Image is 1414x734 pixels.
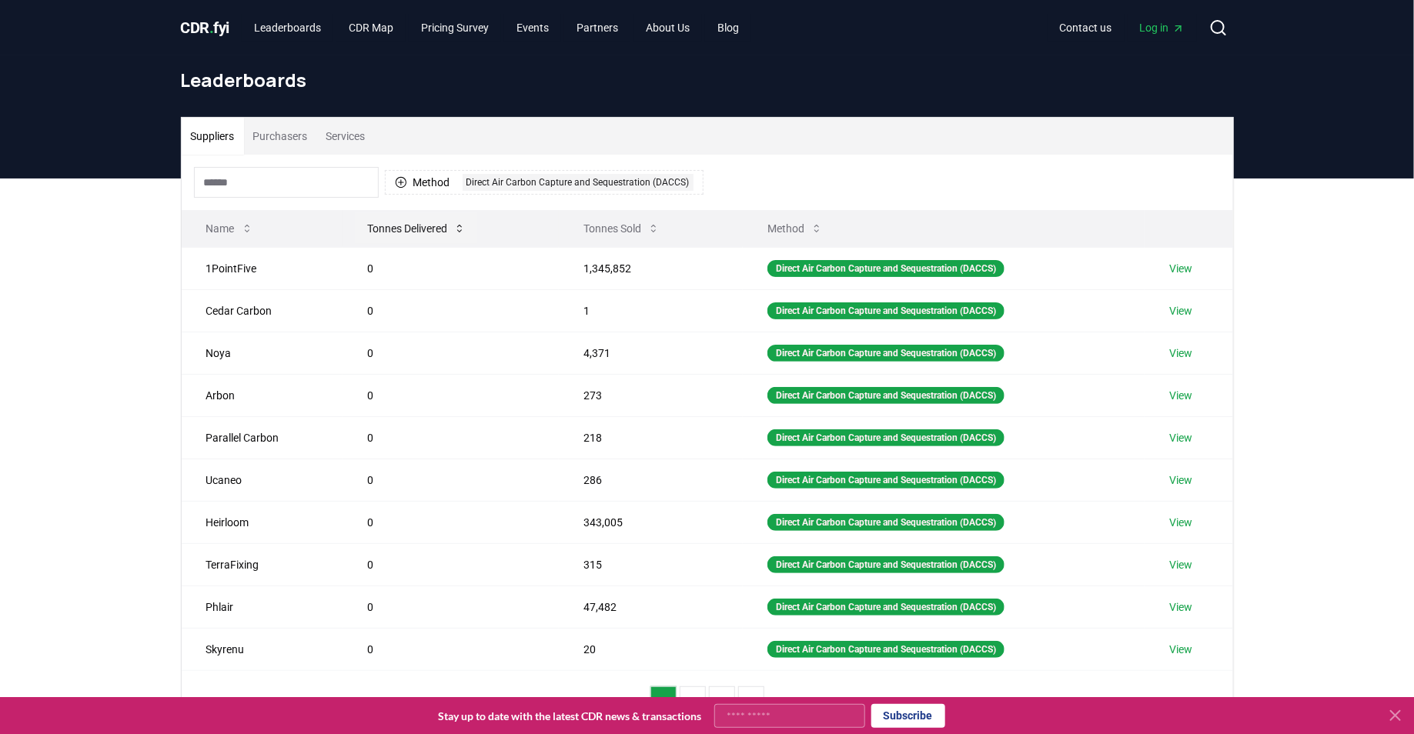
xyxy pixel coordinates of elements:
[182,247,343,289] td: 1PointFive
[409,14,501,42] a: Pricing Survey
[181,18,230,37] span: CDR fyi
[571,213,672,244] button: Tonnes Sold
[1169,388,1192,403] a: View
[1169,599,1192,615] a: View
[182,416,343,459] td: Parallel Carbon
[182,501,343,543] td: Heirloom
[343,374,559,416] td: 0
[559,586,743,628] td: 47,482
[1169,472,1192,488] a: View
[650,686,677,717] button: 1
[559,416,743,459] td: 218
[463,174,694,191] div: Direct Air Carbon Capture and Sequestration (DACCS)
[1048,14,1125,42] a: Contact us
[336,14,406,42] a: CDR Map
[181,17,230,38] a: CDR.fyi
[767,387,1005,404] div: Direct Air Carbon Capture and Sequestration (DACCS)
[767,302,1005,319] div: Direct Air Carbon Capture and Sequestration (DACCS)
[182,543,343,586] td: TerraFixing
[182,289,343,332] td: Cedar Carbon
[1169,261,1192,276] a: View
[559,332,743,374] td: 4,371
[209,18,214,37] span: .
[559,501,743,543] td: 343,005
[767,641,1005,658] div: Direct Air Carbon Capture and Sequestration (DACCS)
[182,332,343,374] td: Noya
[182,118,244,155] button: Suppliers
[244,118,317,155] button: Purchasers
[767,472,1005,489] div: Direct Air Carbon Capture and Sequestration (DACCS)
[559,289,743,332] td: 1
[343,289,559,332] td: 0
[343,501,559,543] td: 0
[343,586,559,628] td: 0
[767,345,1005,362] div: Direct Air Carbon Capture and Sequestration (DACCS)
[194,213,266,244] button: Name
[343,332,559,374] td: 0
[564,14,630,42] a: Partners
[767,429,1005,446] div: Direct Air Carbon Capture and Sequestration (DACCS)
[767,599,1005,616] div: Direct Air Carbon Capture and Sequestration (DACCS)
[1048,14,1197,42] nav: Main
[317,118,375,155] button: Services
[242,14,333,42] a: Leaderboards
[559,247,743,289] td: 1,345,852
[755,213,835,244] button: Method
[767,514,1005,531] div: Direct Air Carbon Capture and Sequestration (DACCS)
[705,14,751,42] a: Blog
[559,543,743,586] td: 315
[181,68,1234,92] h1: Leaderboards
[182,459,343,501] td: Ucaneo
[1128,14,1197,42] a: Log in
[1169,642,1192,657] a: View
[559,628,743,670] td: 20
[343,543,559,586] td: 0
[343,628,559,670] td: 0
[242,14,751,42] nav: Main
[504,14,561,42] a: Events
[767,556,1005,573] div: Direct Air Carbon Capture and Sequestration (DACCS)
[633,14,702,42] a: About Us
[559,374,743,416] td: 273
[182,586,343,628] td: Phlair
[1169,515,1192,530] a: View
[680,686,706,717] button: 2
[767,686,794,717] button: next page
[1169,345,1192,361] a: View
[182,628,343,670] td: Skyrenu
[343,459,559,501] td: 0
[738,686,764,717] button: 4
[385,170,704,195] button: MethodDirect Air Carbon Capture and Sequestration (DACCS)
[1169,430,1192,445] a: View
[182,374,343,416] td: Arbon
[559,459,743,501] td: 286
[343,416,559,459] td: 0
[709,686,735,717] button: 3
[1169,557,1192,572] a: View
[1140,20,1185,35] span: Log in
[343,247,559,289] td: 0
[355,213,478,244] button: Tonnes Delivered
[767,260,1005,277] div: Direct Air Carbon Capture and Sequestration (DACCS)
[1169,303,1192,319] a: View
